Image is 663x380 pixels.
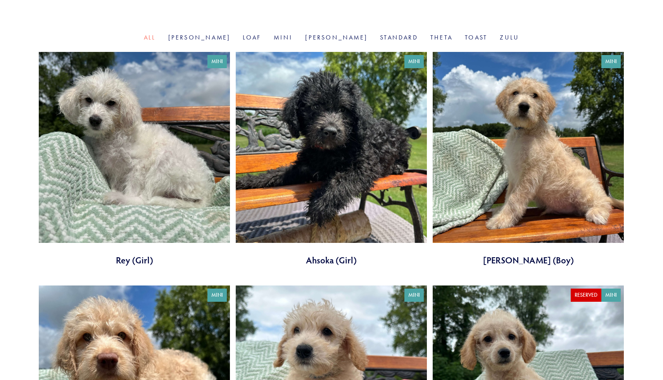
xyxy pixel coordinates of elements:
a: Toast [465,34,487,41]
a: Mini [274,34,293,41]
a: Standard [380,34,418,41]
a: [PERSON_NAME] [168,34,231,41]
a: All [144,34,156,41]
a: Zulu [500,34,519,41]
a: Theta [430,34,452,41]
a: Loaf [243,34,261,41]
a: [PERSON_NAME] [305,34,368,41]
